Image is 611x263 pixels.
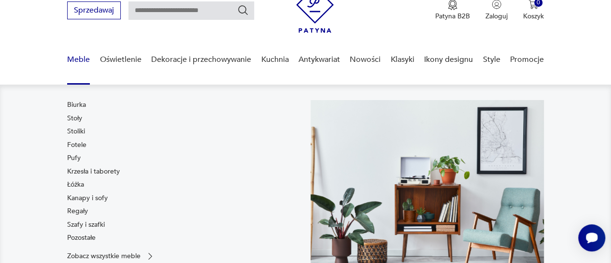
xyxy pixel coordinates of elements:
button: Szukaj [237,4,249,16]
a: Zobacz wszystkie meble [67,251,155,261]
iframe: Smartsupp widget button [578,224,605,251]
a: Krzesła i taborety [67,167,120,176]
a: Klasyki [391,41,414,78]
a: Style [483,41,500,78]
a: Dekoracje i przechowywanie [151,41,251,78]
a: Fotele [67,140,86,150]
a: Sprzedawaj [67,8,121,15]
a: Meble [67,41,90,78]
a: Stoły [67,114,82,123]
a: Ikony designu [424,41,473,78]
p: Zobacz wszystkie meble [67,253,141,259]
a: Pufy [67,153,81,163]
a: Pozostałe [67,233,96,243]
a: Promocje [510,41,544,78]
a: Biurka [67,100,86,110]
a: Regały [67,206,88,216]
a: Antykwariat [298,41,340,78]
p: Koszyk [523,12,544,21]
p: Patyna B2B [435,12,470,21]
a: Szafy i szafki [67,220,105,230]
a: Stoliki [67,127,85,136]
a: Kanapy i sofy [67,193,108,203]
p: Zaloguj [485,12,508,21]
a: Łóżka [67,180,84,190]
a: Kuchnia [261,41,288,78]
button: Sprzedawaj [67,1,121,19]
a: Nowości [350,41,381,78]
a: Oświetlenie [100,41,142,78]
